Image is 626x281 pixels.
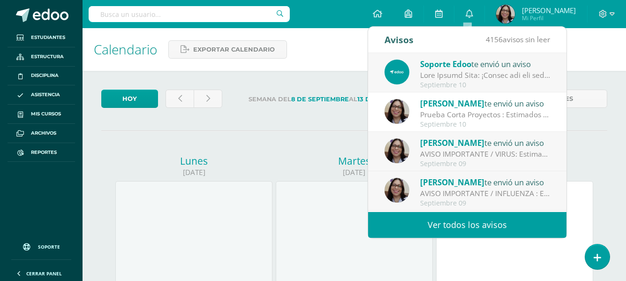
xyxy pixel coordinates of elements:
[276,154,433,167] div: Martes
[168,40,287,59] a: Exportar calendario
[385,178,409,203] img: c9e471a3c4ae9baa2ac2f1025b3fcab6.png
[8,143,75,162] a: Reportes
[11,234,71,257] a: Soporte
[8,85,75,105] a: Asistencia
[385,99,409,124] img: c9e471a3c4ae9baa2ac2f1025b3fcab6.png
[291,96,349,103] strong: 8 de Septiembre
[420,98,484,109] span: [PERSON_NAME]
[31,110,61,118] span: Mis cursos
[368,212,566,238] a: Ver todos los avisos
[8,28,75,47] a: Estudiantes
[89,6,290,22] input: Busca un usuario...
[420,121,551,129] div: Septiembre 10
[420,81,551,89] div: Septiembre 10
[420,59,471,69] span: Soporte Edoo
[115,154,272,167] div: Lunes
[522,6,576,15] span: [PERSON_NAME]
[31,129,56,137] span: Archivos
[522,14,576,22] span: Mi Perfil
[31,53,64,61] span: Estructura
[420,137,551,149] div: te envió un aviso
[8,105,75,124] a: Mis cursos
[420,176,551,188] div: te envió un aviso
[193,41,275,58] span: Exportar calendario
[385,27,414,53] div: Avisos
[31,72,59,79] span: Disciplina
[8,67,75,86] a: Disciplina
[31,34,65,41] span: Estudiantes
[420,177,484,188] span: [PERSON_NAME]
[94,40,157,58] span: Calendario
[385,138,409,163] img: c9e471a3c4ae9baa2ac2f1025b3fcab6.png
[420,109,551,120] div: Prueba Corta Proyectos : Estimados padres de familia, mañana (jueves 11 de septiembre) los alumno...
[230,90,436,109] label: Semana del al
[420,137,484,148] span: [PERSON_NAME]
[420,149,551,159] div: AVISO IMPORTANTE / VIRUS: Estimados padres de familia, favor tomar en cuenta la siguiente informa...
[486,34,503,45] span: 4156
[26,270,62,277] span: Cerrar panel
[385,60,409,84] img: 544892825c0ef607e0100ea1c1606ec1.png
[420,160,551,168] div: Septiembre 09
[276,167,433,177] div: [DATE]
[486,34,550,45] span: avisos sin leer
[101,90,158,108] a: Hoy
[420,58,551,70] div: te envió un aviso
[8,124,75,143] a: Archivos
[420,97,551,109] div: te envió un aviso
[357,96,417,103] strong: 13 de Septiembre
[8,47,75,67] a: Estructura
[31,91,60,99] span: Asistencia
[420,199,551,207] div: Septiembre 09
[115,167,272,177] div: [DATE]
[420,188,551,199] div: AVISO IMPORTANTE / INFLUENZA : Estimados padres de familia, favor tomar en cuenta la información ...
[420,70,551,81] div: Guía Rápida Edoo: ¡Conoce qué son los Bolsones o Divisiones de Nota!: En Edoo, buscamos que cada ...
[31,149,57,156] span: Reportes
[38,243,60,250] span: Soporte
[496,5,515,23] img: 71d01d46bb2f8f00ac976f68189e2f2e.png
